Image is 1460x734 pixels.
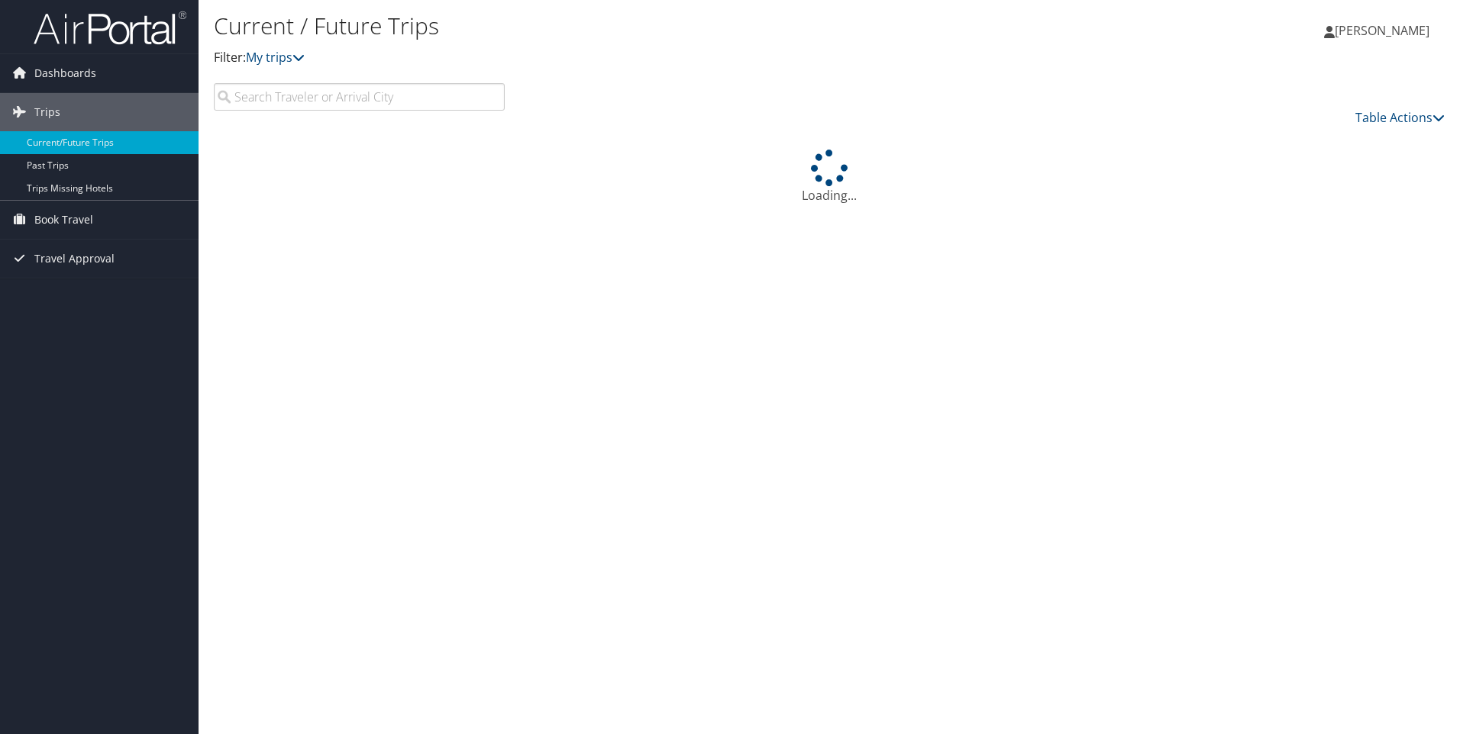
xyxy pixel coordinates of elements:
h1: Current / Future Trips [214,10,1035,42]
a: Table Actions [1355,109,1445,126]
span: [PERSON_NAME] [1335,22,1429,39]
img: airportal-logo.png [34,10,186,46]
span: Trips [34,93,60,131]
span: Travel Approval [34,240,115,278]
input: Search Traveler or Arrival City [214,83,505,111]
a: [PERSON_NAME] [1324,8,1445,53]
div: Loading... [214,150,1445,204]
span: Book Travel [34,201,93,239]
p: Filter: [214,48,1035,68]
a: My trips [246,49,305,66]
span: Dashboards [34,54,96,92]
